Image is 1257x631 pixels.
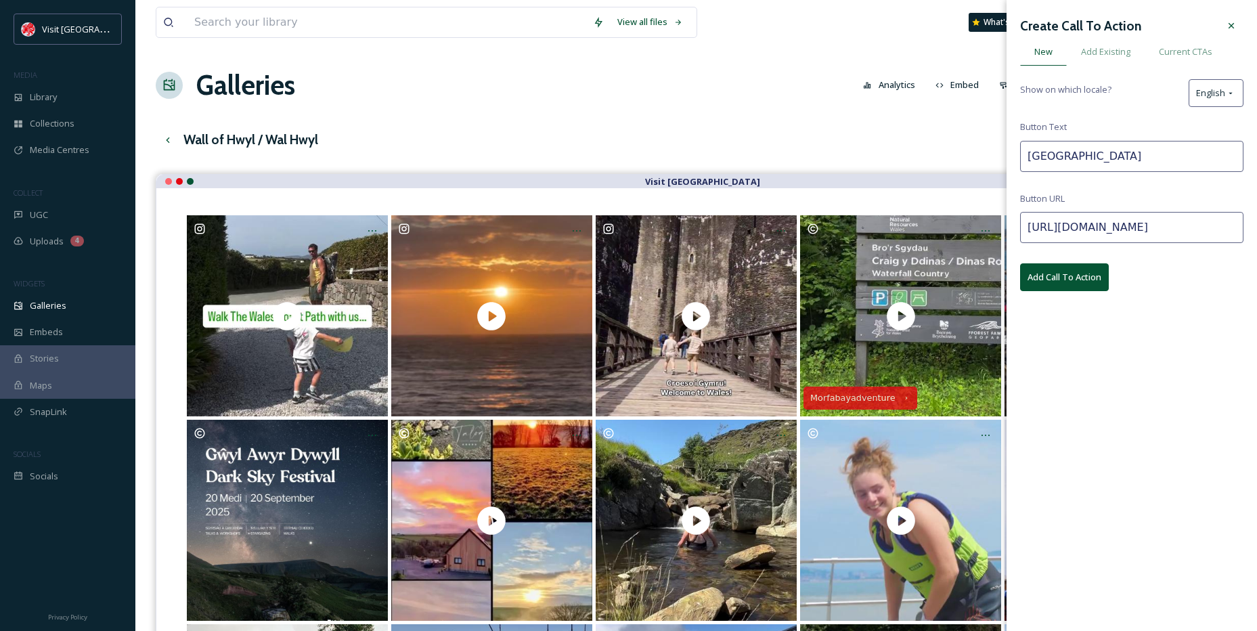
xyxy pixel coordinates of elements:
span: Galleries [30,299,66,312]
span: Current CTAs [1159,45,1212,58]
input: Search your library [188,7,586,37]
span: Uploads [30,235,64,248]
a: Analytics [856,72,929,98]
span: Visit [GEOGRAPHIC_DATA] [42,22,147,35]
span: Button Text [1020,121,1067,133]
input: Click here [1020,141,1243,172]
div: Morfabayadventure [810,393,896,403]
a: Yes Lottie! Feeling the hwyl in Mid Wales 🙌 — we love it 💙⁠ ⁠ That joy, that energy, that spark. ... [594,420,798,621]
span: UGC [30,209,48,221]
span: Media Centres [30,144,89,156]
span: New [1034,45,1053,58]
a: Ein 'Dre / Our town - click here to book your stay: https://www.black-boy-inn.com/black-boy-inn/ [1003,215,1208,416]
a: The ‘Links in the Sky’…a truly unique round of golf with incredible coastal views and a castle th... [1003,420,1208,621]
span: Show on which locale? [1020,83,1111,96]
img: Visit_Wales_logo.svg.png [22,22,35,36]
span: Button URL [1020,192,1065,205]
a: View all files [611,9,690,35]
span: Stories [30,352,59,365]
a: Waves, wind and… Wing SUP’ing! Gear up and dive into your new coastal adventure right here in Swa... [799,420,1003,621]
button: Add Call To Action [1020,263,1109,291]
span: Collections [30,117,74,130]
span: Socials [30,470,58,483]
a: Privacy Policy [48,608,87,624]
span: WIDGETS [14,278,45,288]
div: 4 [70,236,84,246]
span: Maps [30,379,52,392]
span: SnapLink [30,406,67,418]
span: SOCIALS [14,449,41,459]
span: MEDIA [14,70,37,80]
h3: Wall of Hwyl / Wal Hwyl [183,130,318,150]
span: Add Existing [1081,45,1130,58]
span: English [1196,87,1225,100]
button: Embed [929,72,986,98]
a: Saturday 20th September 2025 at Bannau Brycheiniog National Park Visitor Centre Join us for our a... [185,420,389,621]
h3: Create Call To Action [1020,16,1141,36]
span: Library [30,91,57,104]
a: Galleries [196,65,295,106]
span: Embeds [30,326,63,339]
span: Privacy Policy [48,613,87,622]
button: Customise [992,72,1081,98]
a: 🌅 When the sky does this… Mornings at Talog feel like a fresh start. Peace, light, birdsong and c... [389,420,594,621]
input: https://www.snapsea.io [1020,212,1243,243]
button: Analytics [856,72,922,98]
a: What's New [969,13,1036,32]
a: MorfabayadventureADVENTURE DAYS Combine Rock Climbing/Abseiling with Gorge Walking for a full day... [799,215,1003,416]
strong: Visit [GEOGRAPHIC_DATA] [645,175,760,188]
span: COLLECT [14,188,43,198]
